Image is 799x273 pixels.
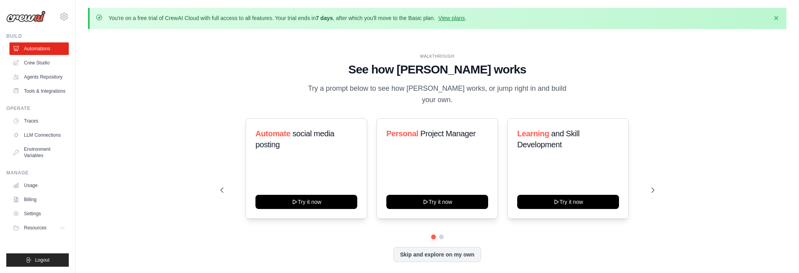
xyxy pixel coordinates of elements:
[6,105,69,112] div: Operate
[9,129,69,141] a: LLM Connections
[220,53,654,59] div: WALKTHROUGH
[255,129,290,138] span: Automate
[393,247,481,262] button: Skip and explore on my own
[9,85,69,97] a: Tools & Integrations
[9,57,69,69] a: Crew Studio
[316,15,333,21] strong: 7 days
[438,15,465,21] a: View plans
[9,222,69,234] button: Resources
[35,257,50,263] span: Logout
[220,62,654,77] h1: See how [PERSON_NAME] works
[6,170,69,176] div: Manage
[24,225,46,231] span: Resources
[6,11,46,22] img: Logo
[386,129,418,138] span: Personal
[305,83,569,106] p: Try a prompt below to see how [PERSON_NAME] works, or jump right in and build your own.
[517,195,619,209] button: Try it now
[386,195,488,209] button: Try it now
[9,42,69,55] a: Automations
[255,195,357,209] button: Try it now
[6,253,69,267] button: Logout
[517,129,549,138] span: Learning
[9,193,69,206] a: Billing
[9,143,69,162] a: Environment Variables
[9,71,69,83] a: Agents Repository
[6,33,69,39] div: Build
[108,14,467,22] p: You're on a free trial of CrewAI Cloud with full access to all features. Your trial ends in , aft...
[255,129,334,149] span: social media posting
[9,115,69,127] a: Traces
[420,129,476,138] span: Project Manager
[9,179,69,192] a: Usage
[9,207,69,220] a: Settings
